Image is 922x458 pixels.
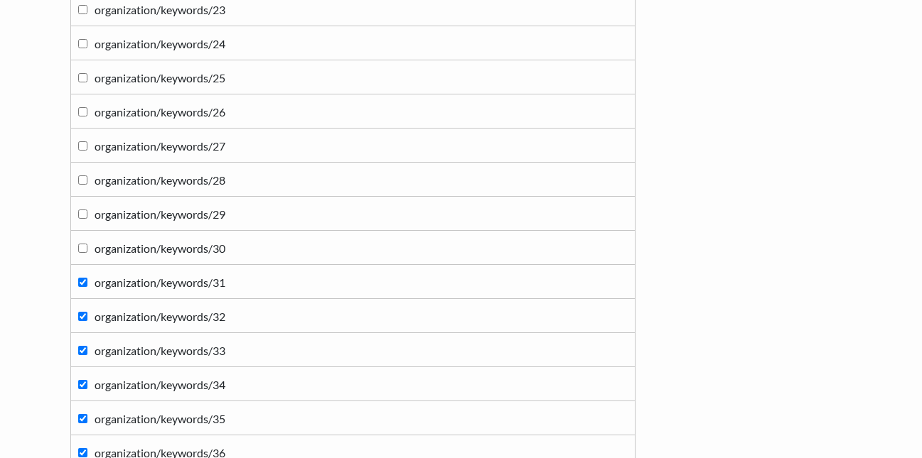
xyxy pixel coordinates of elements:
[95,37,225,50] span: organization/keywords/24
[78,346,87,355] input: organization/keywords/33
[95,310,225,323] span: organization/keywords/32
[95,207,225,221] span: organization/keywords/29
[95,139,225,153] span: organization/keywords/27
[78,380,87,389] input: organization/keywords/34
[78,244,87,253] input: organization/keywords/30
[78,39,87,48] input: organization/keywords/24
[78,278,87,287] input: organization/keywords/31
[78,414,87,423] input: organization/keywords/35
[78,5,87,14] input: organization/keywords/23
[95,241,225,255] span: organization/keywords/30
[78,141,87,151] input: organization/keywords/27
[95,3,225,16] span: organization/keywords/23
[851,387,905,441] iframe: Drift Widget Chat Controller
[95,71,225,84] span: organization/keywords/25
[78,175,87,185] input: organization/keywords/28
[95,344,225,357] span: organization/keywords/33
[78,448,87,457] input: organization/keywords/36
[95,276,225,289] span: organization/keywords/31
[78,312,87,321] input: organization/keywords/32
[95,412,225,425] span: organization/keywords/35
[95,378,225,391] span: organization/keywords/34
[78,107,87,116] input: organization/keywords/26
[95,173,225,187] span: organization/keywords/28
[78,73,87,82] input: organization/keywords/25
[78,209,87,219] input: organization/keywords/29
[95,105,225,119] span: organization/keywords/26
